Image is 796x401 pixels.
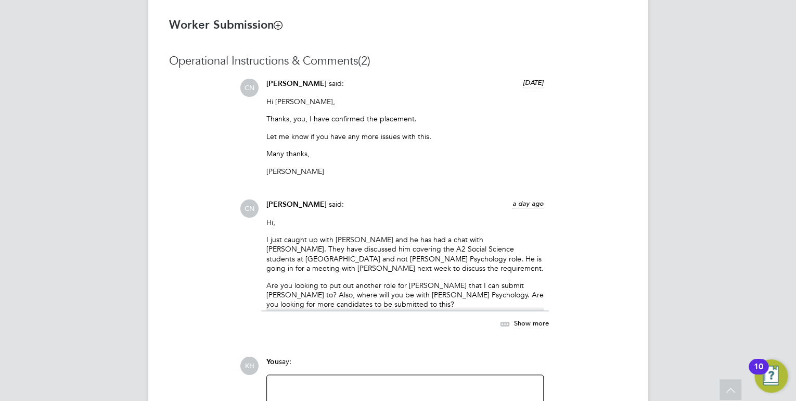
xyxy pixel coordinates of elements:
p: Thanks, you, I have confirmed the placement. [266,114,544,123]
div: say: [266,356,544,374]
span: said: [329,79,344,88]
p: Hi [PERSON_NAME], [266,97,544,106]
h3: Operational Instructions & Comments [169,54,627,69]
p: Let me know if you have any more issues with this. [266,132,544,141]
span: said: [329,199,344,208]
div: 10 [754,367,763,380]
span: CN [240,79,259,97]
p: [PERSON_NAME] [266,166,544,176]
span: [DATE] [523,78,544,87]
p: Are you looking to put out another role for [PERSON_NAME] that I can submit [PERSON_NAME] to? Als... [266,280,544,309]
p: Hi, [266,217,544,227]
span: Show more [514,319,549,328]
span: [PERSON_NAME] [266,199,327,208]
p: I just caught up with [PERSON_NAME] and he has had a chat with [PERSON_NAME]. They have discussed... [266,234,544,272]
b: Worker Submission [169,18,282,32]
span: You [266,357,279,366]
span: (2) [358,54,370,68]
span: a day ago [512,198,544,207]
span: KH [240,356,259,374]
p: Many thanks, [266,149,544,158]
span: [PERSON_NAME] [266,79,327,88]
button: Open Resource Center, 10 new notifications [754,359,788,393]
span: CN [240,199,259,217]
